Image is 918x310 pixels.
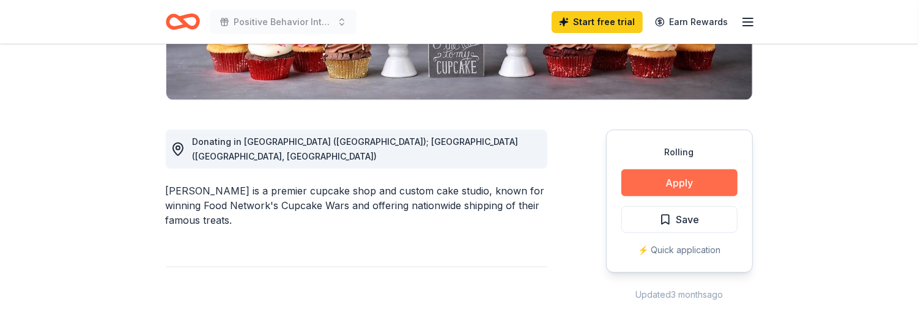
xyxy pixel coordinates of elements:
a: Home [166,7,200,36]
span: Save [676,212,700,227]
span: Positive Behavior Intervention and Support (PBIS) Prizes/Awards [234,15,332,29]
div: Rolling [621,145,738,160]
button: Positive Behavior Intervention and Support (PBIS) Prizes/Awards [210,10,357,34]
button: Apply [621,169,738,196]
a: Earn Rewards [648,11,736,33]
a: Start free trial [552,11,643,33]
div: Updated 3 months ago [606,287,753,302]
button: Save [621,206,738,233]
div: ⚡️ Quick application [621,243,738,257]
span: Donating in [GEOGRAPHIC_DATA] ([GEOGRAPHIC_DATA]); [GEOGRAPHIC_DATA] ([GEOGRAPHIC_DATA], [GEOGRAP... [193,136,519,161]
div: [PERSON_NAME] is a premier cupcake shop and custom cake studio, known for winning Food Network's ... [166,183,547,227]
